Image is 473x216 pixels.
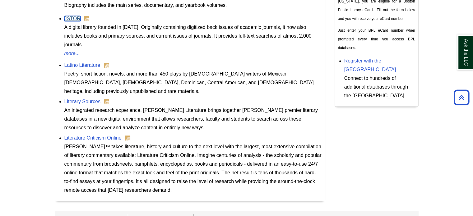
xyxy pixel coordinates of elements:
[452,93,471,102] a: Back to Top
[64,106,322,132] div: An integrated research experience, [PERSON_NAME] Literature brings together [PERSON_NAME] premier...
[125,136,130,140] img: Boston Public Library
[64,70,322,96] div: Poetry, short fiction, novels, and more than 450 plays by [DEMOGRAPHIC_DATA] writers of Mexican, ...
[64,142,322,195] div: [PERSON_NAME]™ takes literature, history and culture to the next level with the largest, most ext...
[64,16,81,21] a: JSTOR
[344,58,396,72] a: Register with the [GEOGRAPHIC_DATA]
[344,74,415,100] div: Connect to hundreds of additional databases through the [GEOGRAPHIC_DATA].
[64,99,101,104] a: Literary Sources
[104,63,109,68] img: Boston Public Library
[64,62,100,68] a: Latino Literature
[104,99,109,104] img: Boston Public Library
[64,49,322,58] a: more...
[64,23,322,49] div: A digital library founded in [DATE]. Originally containing digitized back issues of academic jour...
[64,135,122,140] a: Literature Criticism Online
[84,16,89,21] img: Boston Public Library
[338,28,415,50] span: Just enter your BPL eCard number when prompted every time you access BPL databases.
